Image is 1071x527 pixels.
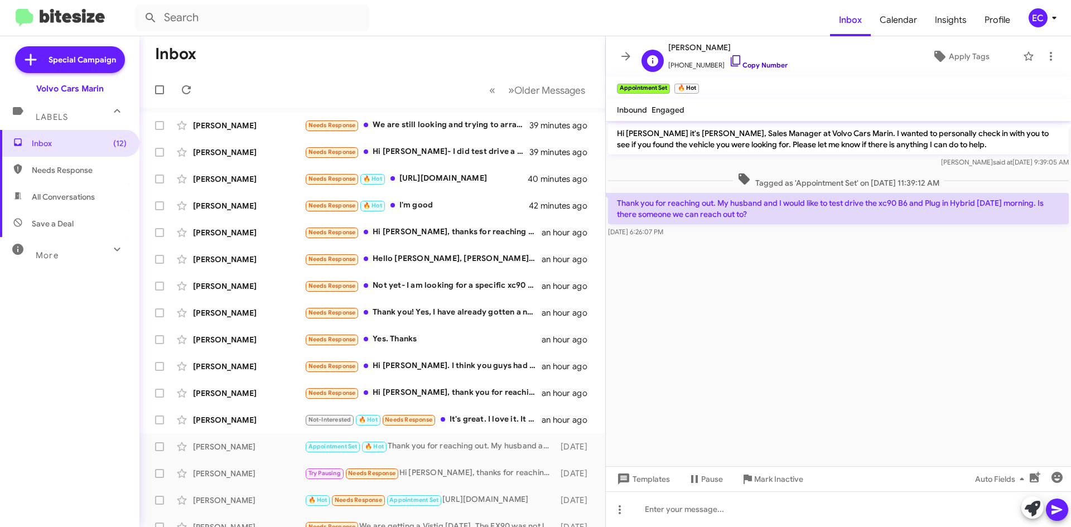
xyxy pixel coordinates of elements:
div: [PERSON_NAME] [193,441,305,452]
div: [PERSON_NAME] [193,334,305,345]
span: Needs Response [308,202,356,209]
div: 39 minutes ago [529,120,596,131]
div: Yes. Thanks [305,333,542,346]
div: an hour ago [542,307,596,318]
div: [PERSON_NAME] [193,468,305,479]
div: [PERSON_NAME] [193,281,305,292]
div: 40 minutes ago [529,173,596,185]
div: [PERSON_NAME] [193,227,305,238]
span: Needs Response [308,229,356,236]
span: Inbound [617,105,647,115]
nav: Page navigation example [483,79,592,101]
div: Hi [PERSON_NAME]. I think you guys had a bmw x5 50e but doesn't seem like you have it anymore. I ... [305,360,542,373]
div: an hour ago [542,414,596,426]
span: 🔥 Hot [308,496,327,504]
div: [PERSON_NAME] [193,200,305,211]
span: Try Pausing [308,470,341,477]
button: Mark Inactive [732,469,812,489]
div: [PERSON_NAME] [193,173,305,185]
span: Pause [701,469,723,489]
span: More [36,250,59,260]
div: Volvo Cars Marin [36,83,104,94]
div: It's great. I love it. It was a pretty quick purchase, so I didn't get a chance to have the contr... [305,413,542,426]
span: [PERSON_NAME] [668,41,788,54]
div: [PERSON_NAME] [193,361,305,372]
span: Needs Response [308,175,356,182]
span: Appointment Set [389,496,438,504]
span: Mark Inactive [754,469,803,489]
small: 🔥 Hot [674,84,698,94]
button: EC [1019,8,1059,27]
div: Thank you! Yes, I have already gotten a new car. [PERSON_NAME] [305,306,542,319]
span: Needs Response [308,362,356,370]
span: [DATE] 6:26:07 PM [608,228,663,236]
span: All Conversations [32,191,95,202]
a: Inbox [830,4,871,36]
div: [DATE] [555,441,596,452]
span: Needs Response [308,255,356,263]
div: an hour ago [542,281,596,292]
span: (12) [113,138,127,149]
span: Appointment Set [308,443,358,450]
div: [PERSON_NAME] [193,120,305,131]
div: EC [1029,8,1048,27]
a: Calendar [871,4,926,36]
div: an hour ago [542,388,596,399]
div: [PERSON_NAME] [193,388,305,399]
span: Needs Response [348,470,395,477]
div: [URL][DOMAIN_NAME] [305,172,529,185]
button: Apply Tags [903,46,1017,66]
span: Tagged as 'Appointment Set' on [DATE] 11:39:12 AM [733,172,944,188]
span: « [489,83,495,97]
span: Inbox [32,138,127,149]
input: Search [135,4,369,31]
div: [URL][DOMAIN_NAME] [305,494,555,506]
div: [PERSON_NAME] [193,414,305,426]
div: an hour ago [542,254,596,265]
div: [DATE] [555,495,596,506]
a: Profile [976,4,1019,36]
div: Hi [PERSON_NAME]- I did test drive a 2019 xc60 hybrid, grey, with [PERSON_NAME]; was curious if i... [305,146,529,158]
div: an hour ago [542,361,596,372]
button: Pause [679,469,732,489]
span: Auto Fields [975,469,1029,489]
p: Thank you for reaching out. My husband and I would like to test drive the xc90 B6 and Plug in Hyb... [608,193,1069,224]
div: 39 minutes ago [529,147,596,158]
span: » [508,83,514,97]
button: Templates [606,469,679,489]
button: Auto Fields [966,469,1038,489]
small: Appointment Set [617,84,670,94]
div: [PERSON_NAME] [193,254,305,265]
span: Needs Response [308,309,356,316]
span: Older Messages [514,84,585,96]
span: said at [993,158,1012,166]
span: [PERSON_NAME] [DATE] 9:39:05 AM [941,158,1069,166]
a: Special Campaign [15,46,125,73]
div: [PERSON_NAME] [193,147,305,158]
div: I'm good [305,199,529,212]
span: [PHONE_NUMBER] [668,54,788,71]
div: 42 minutes ago [529,200,596,211]
button: Previous [483,79,502,101]
div: Hi [PERSON_NAME], thank you for reaching out. I have decided on the car and finalised on it. [305,386,542,399]
span: Needs Response [308,389,356,397]
span: Needs Response [385,416,432,423]
span: Needs Response [308,148,356,156]
span: Save a Deal [32,218,74,229]
h1: Inbox [155,45,196,63]
a: Insights [926,4,976,36]
div: [PERSON_NAME] [193,307,305,318]
span: 🔥 Hot [359,416,378,423]
div: Hello [PERSON_NAME], [PERSON_NAME] mentioned that I should be expecting a message from you. We fo... [305,253,542,265]
span: Needs Response [335,496,382,504]
span: Engaged [652,105,684,115]
div: Not yet- I am looking for a specific xc90 with 6 seater captains chairs and light interior. [305,279,542,292]
span: Apply Tags [949,46,990,66]
span: Needs Response [308,122,356,129]
div: We are still looking and trying to arrange our schedule to have some availability [DATE]. Do you ... [305,119,529,132]
span: Templates [615,469,670,489]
